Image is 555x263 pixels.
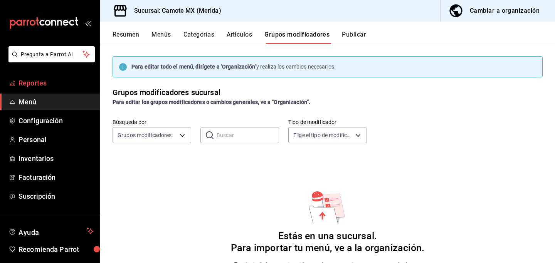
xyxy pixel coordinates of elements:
button: Resumen [113,31,139,44]
h6: Estás en una sucursal. Para importar tu menú, ve a la organización. [231,230,424,254]
button: Pregunta a Parrot AI [8,46,95,62]
button: Artículos [227,31,252,44]
span: Reportes [18,78,94,88]
span: Personal [18,134,94,145]
button: Publicar [342,31,366,44]
div: navigation tabs [113,31,555,44]
button: Categorías [183,31,215,44]
span: Configuración [18,116,94,126]
label: Tipo de modificador [288,119,367,125]
input: Buscar [217,127,279,143]
span: Suscripción [18,191,94,201]
a: Pregunta a Parrot AI [5,56,95,64]
strong: Para editar los grupos modificadores o cambios generales, ve a “Organización”. [113,99,310,105]
h3: Sucursal: Camote MX (Merida) [128,6,221,15]
span: Facturación [18,172,94,183]
button: Menús [151,31,171,44]
span: Ayuda [18,226,84,236]
div: Grupos modificadores sucursal [113,87,220,98]
span: Inventarios [18,153,94,164]
span: Pregunta a Parrot AI [21,50,83,59]
div: Cambiar a organización [470,5,540,16]
span: Grupos modificadores [118,131,172,139]
span: Elige el tipo de modificador [293,131,353,139]
span: Recomienda Parrot [18,244,94,255]
button: Grupos modificadores [264,31,330,44]
div: y realiza los cambios necesarios. [131,63,336,71]
label: Búsqueda por [113,119,191,125]
span: Menú [18,97,94,107]
strong: Para editar todo el menú, dirígete a ‘Organización’ [131,64,256,70]
button: open_drawer_menu [85,20,91,26]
